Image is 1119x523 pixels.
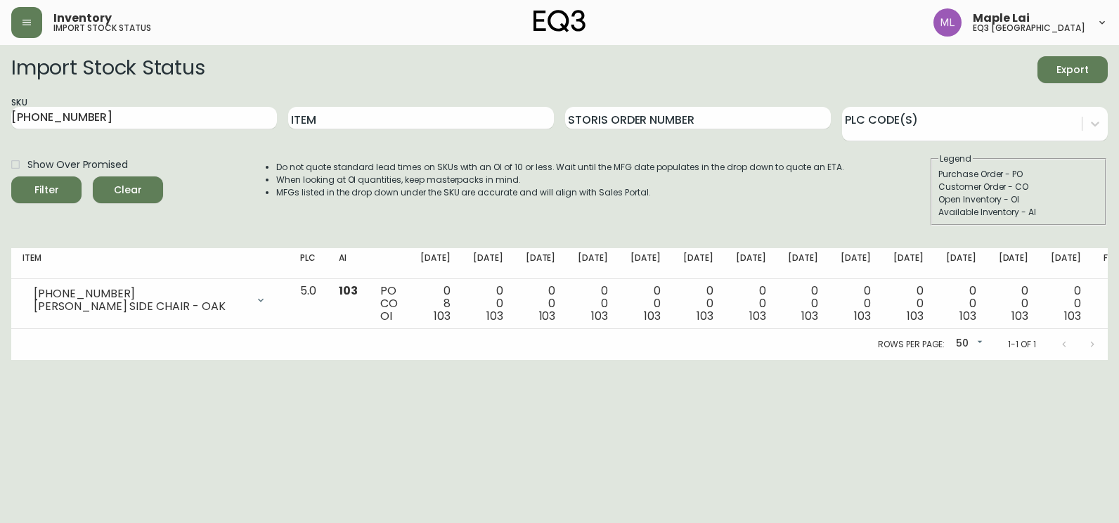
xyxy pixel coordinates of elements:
[34,288,247,300] div: [PHONE_NUMBER]
[697,308,713,324] span: 103
[53,13,112,24] span: Inventory
[567,248,619,279] th: [DATE]
[841,285,871,323] div: 0 0
[907,308,924,324] span: 103
[999,285,1029,323] div: 0 0
[276,161,844,174] li: Do not quote standard lead times on SKUs with an OI of 10 or less. Wait until the MFG date popula...
[893,285,924,323] div: 0 0
[380,285,398,323] div: PO CO
[289,279,328,329] td: 5.0
[938,181,1099,193] div: Customer Order - CO
[973,24,1085,32] h5: eq3 [GEOGRAPHIC_DATA]
[578,285,608,323] div: 0 0
[591,308,608,324] span: 103
[938,168,1099,181] div: Purchase Order - PO
[725,248,777,279] th: [DATE]
[829,248,882,279] th: [DATE]
[1051,285,1081,323] div: 0 0
[11,248,289,279] th: Item
[409,248,462,279] th: [DATE]
[672,248,725,279] th: [DATE]
[526,285,556,323] div: 0 0
[777,248,829,279] th: [DATE]
[988,248,1040,279] th: [DATE]
[683,285,713,323] div: 0 0
[878,338,945,351] p: Rows per page:
[736,285,766,323] div: 0 0
[788,285,818,323] div: 0 0
[959,308,976,324] span: 103
[938,153,973,165] legend: Legend
[1037,56,1108,83] button: Export
[973,13,1030,24] span: Maple Lai
[515,248,567,279] th: [DATE]
[1008,338,1036,351] p: 1-1 of 1
[27,157,128,172] span: Show Over Promised
[11,56,205,83] h2: Import Stock Status
[1049,61,1097,79] span: Export
[644,308,661,324] span: 103
[11,176,82,203] button: Filter
[854,308,871,324] span: 103
[630,285,661,323] div: 0 0
[933,8,962,37] img: 61e28cffcf8cc9f4e300d877dd684943
[93,176,163,203] button: Clear
[1011,308,1028,324] span: 103
[1040,248,1092,279] th: [DATE]
[328,248,369,279] th: AI
[420,285,451,323] div: 0 8
[749,308,766,324] span: 103
[22,285,278,316] div: [PHONE_NUMBER][PERSON_NAME] SIDE CHAIR - OAK
[486,308,503,324] span: 103
[938,193,1099,206] div: Open Inventory - OI
[950,332,985,356] div: 50
[882,248,935,279] th: [DATE]
[801,308,818,324] span: 103
[946,285,976,323] div: 0 0
[276,174,844,186] li: When looking at OI quantities, keep masterpacks in mind.
[380,308,392,324] span: OI
[34,181,59,199] div: Filter
[53,24,151,32] h5: import stock status
[473,285,503,323] div: 0 0
[276,186,844,199] li: MFGs listed in the drop down under the SKU are accurate and will align with Sales Portal.
[289,248,328,279] th: PLC
[539,308,556,324] span: 103
[935,248,988,279] th: [DATE]
[339,283,358,299] span: 103
[434,308,451,324] span: 103
[619,248,672,279] th: [DATE]
[104,181,152,199] span: Clear
[1064,308,1081,324] span: 103
[462,248,515,279] th: [DATE]
[533,10,586,32] img: logo
[938,206,1099,219] div: Available Inventory - AI
[34,300,247,313] div: [PERSON_NAME] SIDE CHAIR - OAK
